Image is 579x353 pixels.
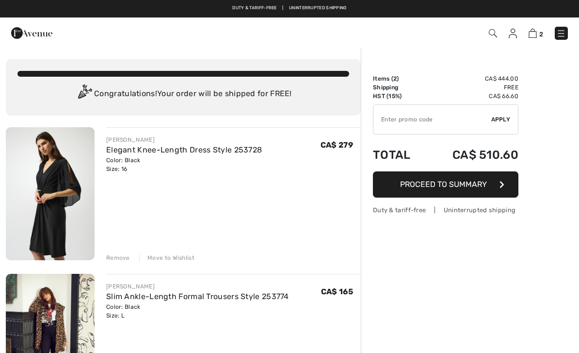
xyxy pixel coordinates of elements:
a: Slim Ankle-Length Formal Trousers Style 253774 [106,292,289,301]
a: 2 [529,27,543,39]
img: Menu [556,29,566,38]
img: Shopping Bag [529,29,537,38]
td: CA$ 510.60 [426,138,518,171]
td: CA$ 444.00 [426,74,518,83]
div: Color: Black Size: 16 [106,156,262,173]
img: Congratulation2.svg [75,84,94,104]
span: Proceed to Summary [400,180,487,189]
img: Search [489,29,497,37]
img: Elegant Knee-Length Dress Style 253728 [6,127,95,260]
div: Remove [106,253,130,262]
td: Total [373,138,426,171]
div: Congratulations! Your order will be shipped for FREE! [17,84,349,104]
span: 2 [393,75,397,82]
img: My Info [509,29,517,38]
div: Duty & tariff-free | Uninterrupted shipping [373,205,518,215]
td: Free [426,83,518,92]
td: HST (15%) [373,92,426,101]
span: CA$ 279 [321,140,353,150]
span: Apply [491,115,511,124]
input: Promo code [373,105,491,134]
span: 2 [539,31,543,38]
div: [PERSON_NAME] [106,135,262,144]
div: Move to Wishlist [139,253,194,262]
button: Proceed to Summary [373,171,518,198]
div: Color: Black Size: L [106,303,289,320]
img: 1ère Avenue [11,23,52,43]
td: CA$ 66.60 [426,92,518,101]
td: Shipping [373,83,426,92]
span: CA$ 165 [321,287,353,296]
a: 1ère Avenue [11,28,52,37]
td: Items ( ) [373,74,426,83]
a: Elegant Knee-Length Dress Style 253728 [106,145,262,154]
div: [PERSON_NAME] [106,282,289,291]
